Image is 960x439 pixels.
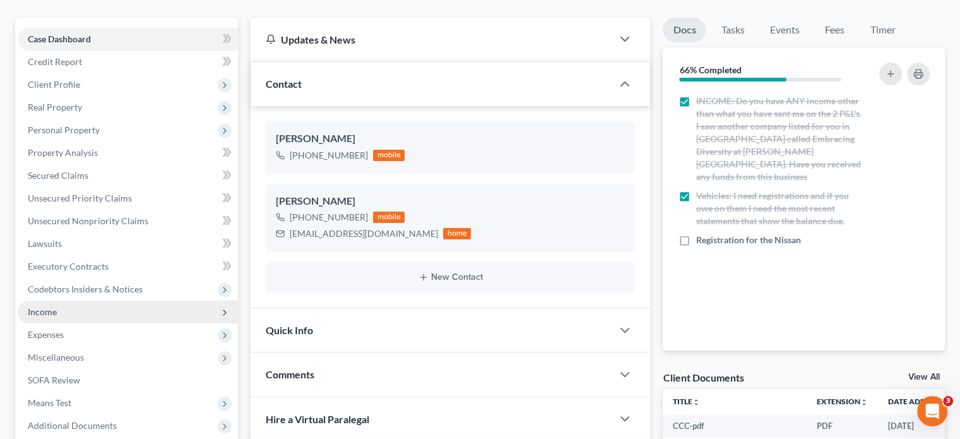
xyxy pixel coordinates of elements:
[917,396,947,426] iframe: Intercom live chat
[663,18,706,42] a: Docs
[908,373,940,382] a: View All
[696,234,800,246] span: Registration for the Nissan
[18,141,238,164] a: Property Analysis
[692,399,700,406] i: unfold_more
[18,369,238,392] a: SOFA Review
[373,150,405,161] div: mobile
[290,227,438,240] div: [EMAIL_ADDRESS][DOMAIN_NAME]
[18,187,238,210] a: Unsecured Priority Claims
[673,397,700,406] a: Titleunfold_more
[711,18,754,42] a: Tasks
[28,397,71,408] span: Means Test
[18,255,238,278] a: Executory Contracts
[28,147,98,158] span: Property Analysis
[266,324,313,336] span: Quick Info
[28,329,64,340] span: Expenses
[276,194,625,209] div: [PERSON_NAME]
[679,64,741,75] strong: 66% Completed
[28,375,80,385] span: SOFA Review
[28,56,82,67] span: Credit Report
[290,211,368,224] div: [PHONE_NUMBER]
[28,33,91,44] span: Case Dashboard
[28,79,80,90] span: Client Profile
[888,397,945,406] a: Date Added expand_more
[28,261,109,272] span: Executory Contracts
[290,149,368,162] div: [PHONE_NUMBER]
[28,284,143,294] span: Codebtors Insiders & Notices
[878,414,955,437] td: [DATE]
[266,413,369,425] span: Hire a Virtual Paralegal
[860,18,905,42] a: Timer
[18,28,238,51] a: Case Dashboard
[860,399,868,406] i: unfold_more
[443,228,471,239] div: home
[18,51,238,73] a: Credit Report
[28,102,82,112] span: Real Property
[28,306,57,317] span: Income
[266,368,314,380] span: Comments
[696,189,863,227] span: Vehicles: I need registrations and if you owe on them I need the most recent statements that show...
[817,397,868,406] a: Extensionunfold_more
[28,193,132,203] span: Unsecured Priority Claims
[18,164,238,187] a: Secured Claims
[28,352,84,363] span: Miscellaneous
[266,33,597,46] div: Updates & News
[276,131,625,147] div: [PERSON_NAME]
[663,371,744,384] div: Client Documents
[28,170,88,181] span: Secured Claims
[373,212,405,223] div: mobile
[807,414,878,437] td: PDF
[696,95,863,183] span: INCOME: Do you have ANY income other than what you have sent me on the 2 P&L's. I saw another com...
[276,272,625,282] button: New Contact
[943,396,953,406] span: 3
[759,18,809,42] a: Events
[28,124,100,135] span: Personal Property
[28,215,148,226] span: Unsecured Nonpriority Claims
[663,414,807,437] td: CCC-pdf
[266,78,302,90] span: Contact
[18,210,238,232] a: Unsecured Nonpriority Claims
[28,238,62,249] span: Lawsuits
[18,232,238,255] a: Lawsuits
[814,18,855,42] a: Fees
[28,420,117,431] span: Additional Documents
